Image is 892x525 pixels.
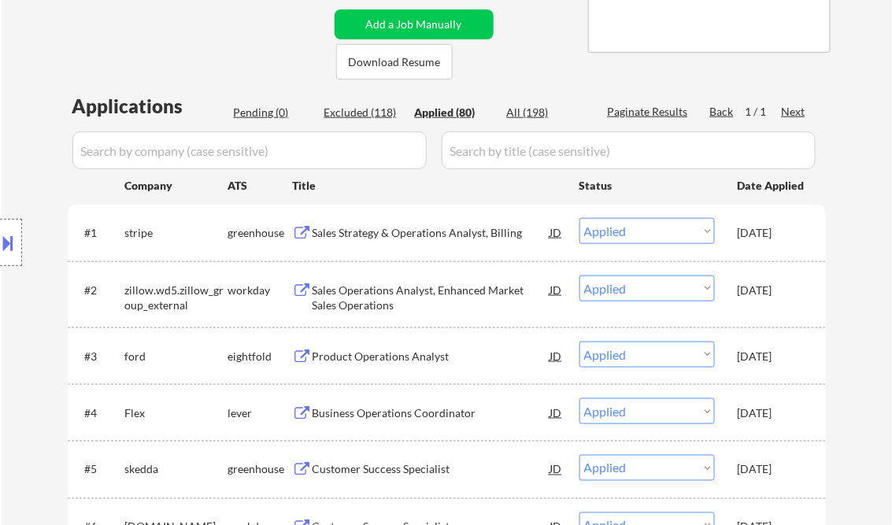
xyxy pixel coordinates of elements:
div: Paginate Results [608,104,692,120]
div: [DATE] [738,283,807,298]
div: [DATE] [738,405,807,421]
div: JD [549,455,564,483]
div: JD [549,398,564,427]
div: skedda [125,462,228,478]
div: Date Applied [738,178,807,194]
button: Add a Job Manually [335,9,494,39]
div: lever [228,405,293,421]
div: Sales Operations Analyst, Enhanced Market Sales Operations [313,283,550,313]
div: Sales Strategy & Operations Analyst, Billing [313,225,550,241]
div: Product Operations Analyst [313,349,550,364]
div: [DATE] [738,349,807,364]
div: Back [710,104,735,120]
div: greenhouse [228,462,293,478]
div: 1 / 1 [746,104,782,120]
div: #4 [85,405,113,421]
div: JD [549,218,564,246]
div: Business Operations Coordinator [313,405,550,421]
div: #5 [85,462,113,478]
input: Search by title (case sensitive) [442,131,816,169]
div: Next [782,104,807,120]
div: Customer Success Specialist [313,462,550,478]
div: Flex [125,405,228,421]
div: JD [549,275,564,304]
div: [DATE] [738,225,807,241]
div: JD [549,342,564,370]
button: Download Resume [336,44,453,79]
div: Excluded (118) [324,105,403,120]
div: All (198) [507,105,586,120]
div: Title [293,178,564,194]
div: Status [579,171,715,199]
div: [DATE] [738,462,807,478]
div: Applied (80) [415,105,494,120]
